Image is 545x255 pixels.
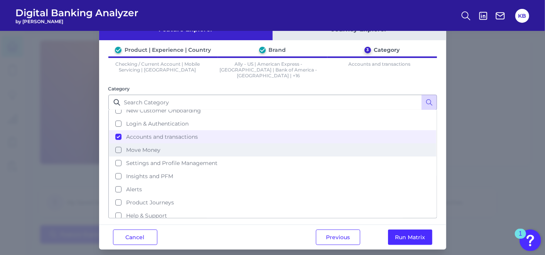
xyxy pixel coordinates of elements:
span: Insights and PFM [126,173,173,180]
button: Cancel [113,229,157,245]
span: Login & Authentication [126,120,189,127]
span: by [PERSON_NAME] [15,19,138,24]
button: Open Resource Center, 1 new notification [520,229,541,251]
button: Move Money [109,143,436,156]
span: Help & Support [126,212,167,219]
button: New Customer Onboarding [109,104,436,117]
span: Digital Banking Analyzer [15,7,138,19]
div: Brand [269,46,286,53]
button: Product Journeys [109,196,436,209]
div: Category [374,46,400,53]
span: Accounts and transactions [126,133,198,140]
button: Insights and PFM [109,170,436,183]
button: Settings and Profile Management [109,156,436,170]
button: Run Matrix [388,229,432,245]
div: 3 [364,47,371,53]
input: Search Category [108,95,437,110]
p: Accounts and transactions [330,61,429,78]
button: Previous [316,229,360,245]
button: KB [515,9,529,23]
span: New Customer Onboarding [126,107,201,114]
span: Product Journeys [126,199,174,206]
p: Ally - US | American Express - [GEOGRAPHIC_DATA] | Bank of America - [GEOGRAPHIC_DATA] | +16 [219,61,318,78]
span: Alerts [126,186,142,193]
button: Accounts and transactions [109,130,436,143]
span: Settings and Profile Management [126,160,218,167]
span: Move Money [126,146,160,153]
button: Login & Authentication [109,117,436,130]
div: Product | Experience | Country [125,46,211,53]
label: Category [108,86,130,92]
p: Checking / Current Account | Mobile Servicing | [GEOGRAPHIC_DATA] [108,61,207,78]
button: Help & Support [109,209,436,222]
button: Alerts [109,183,436,196]
div: 1 [519,234,522,244]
